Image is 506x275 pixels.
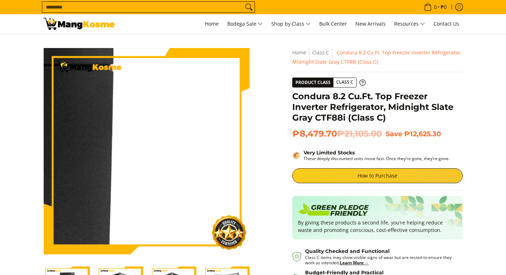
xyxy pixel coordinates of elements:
span: Bulk Center [319,20,347,27]
a: Home [292,49,306,56]
span: • [422,3,449,11]
p: By giving these products a second life, you’re helping reduce waste and promoting conscious, cost... [298,219,457,234]
span: Class C [333,78,356,87]
span: 0 [433,5,438,10]
nav: Main Menu [122,14,463,33]
span: ₱12,625.30 [404,129,441,138]
button: Search [243,2,255,12]
nav: Breadcrumbs [292,48,463,67]
span: Home [205,20,219,27]
a: Home [201,14,222,33]
span: Save [386,129,402,138]
a: Product Class Class C [292,78,366,88]
span: Bodega Sale [227,20,263,28]
span: Resources [394,20,425,28]
del: ₱21,105.00 [337,128,382,139]
span: Shop by Class [271,20,311,28]
a: Class C [312,49,329,56]
a: Resources [391,14,429,33]
a: Contact Us [430,14,463,33]
a: Bulk Center [316,14,350,33]
strong: Quality Checked and Functional [305,248,390,254]
span: Product Class [293,78,333,87]
p: Class C items may show visible signs of wear but are tested to ensure they work as intended. [305,255,456,265]
span: ₱8,479.70 [292,128,382,139]
a: Bodega Sale [224,14,266,33]
a: New Arrivals [352,14,389,33]
img: Condura 8.2 Cu.Ft. Top Freezer Inverter Refrigerator, Midnight Slate G | Mang Kosme [44,18,115,30]
a: How to Purchase [292,168,463,183]
h1: Condura 8.2 Cu.Ft. Top Freezer Inverter Refrigerator, Midnight Slate Gray CTF88i (Class C) [292,91,463,123]
img: Badge sustainability green pledge friendly [298,202,369,219]
span: Contact Us [434,20,459,27]
a: Shop by Class [268,14,314,33]
span: ₱0 [440,5,448,10]
strong: Very Limited Stocks [304,149,355,156]
span: Condura 8.2 Cu.Ft. Top Freezer Inverter Refrigerator, Midnight Slate Gray CTF88i (Class C) [292,49,462,65]
span: New Arrivals [355,20,386,27]
a: Learn More → [340,260,369,266]
p: These deeply discounted units move fast. Once they’re gone, they’re gone. [304,156,450,161]
img: Condura 8.2 Cu.Ft. Top Freezer Inverter Refrigerator, Midnight Slate Gray CTF88i (Class C) [44,48,250,254]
